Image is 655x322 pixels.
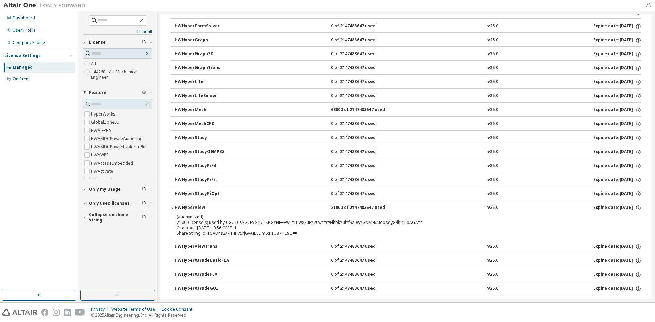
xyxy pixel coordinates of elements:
[175,131,641,145] button: HWHyperStudy0 of 2147483647 usedv25.0Expire date:[DATE]
[175,163,236,169] div: HWHyperStudyPiFill
[487,191,498,197] div: v25.0
[331,23,392,29] div: 0 of 2147483647 used
[89,187,121,192] span: Only my usage
[175,158,641,173] button: HWHyperStudyPiFill0 of 2147483647 usedv25.0Expire date:[DATE]
[91,60,97,68] label: All
[593,205,641,211] div: Expire date: [DATE]
[331,79,392,85] div: 0 of 2147483647 used
[175,61,641,76] button: HWHyperGraphTrans0 of 2147483647 usedv25.0Expire date:[DATE]
[593,65,641,71] div: Expire date: [DATE]
[13,65,33,70] div: Managed
[175,135,236,141] div: HWHyperStudy
[175,253,641,268] button: HWHyperXtrudeBasicFEA0 of 2147483647 usedv25.0Expire date:[DATE]
[487,258,498,264] div: v25.0
[175,47,641,62] button: HWHyperGraph3D0 of 2147483647 usedv25.0Expire date:[DATE]
[13,28,36,33] div: User Profile
[487,163,498,169] div: v25.0
[175,149,236,155] div: HWHyperStudyOEMPBS
[331,93,392,99] div: 0 of 2147483647 used
[175,191,236,197] div: HWHyperStudyPiOpt
[175,177,236,183] div: HWHyperStudyPiFit
[91,143,149,151] label: HWAMDCPrivateExplorerPlus
[175,79,236,85] div: HWHyperLife
[3,2,89,9] img: Altair One
[177,231,619,236] div: Share String: dFeCADns2/7la4Hv5rjGvAILSDmIkP1U87TC9Q==
[331,258,392,264] div: 0 of 2147483647 used
[2,309,37,316] img: altair_logo.svg
[83,85,152,100] button: Feature
[331,107,392,113] div: 63000 of 2147483647 used
[89,40,106,45] span: License
[161,307,196,312] div: Cookie Consent
[91,159,134,167] label: HWAccessEmbedded
[175,75,641,90] button: HWHyperLife0 of 2147483647 usedv25.0Expire date:[DATE]
[142,40,146,45] span: Clear filter
[13,76,30,82] div: On Prem
[175,121,236,127] div: HWHyperMeshCFD
[89,201,130,206] span: Only used licenses
[487,286,498,292] div: v25.0
[91,110,117,118] label: HyperWorks
[593,244,641,250] div: Expire date: [DATE]
[593,163,641,169] div: Expire date: [DATE]
[487,244,498,250] div: v25.0
[175,117,641,132] button: HWHyperMeshCFD0 of 2147483647 usedv25.0Expire date:[DATE]
[13,15,35,21] div: Dashboard
[331,244,392,250] div: 0 of 2147483647 used
[142,187,146,192] span: Clear filter
[177,214,619,225] div: 21000 license(s) used by CGU1C9kGCESe4Ui2SKGYNE++WTt1LW8PuFY70w==@EihbkYulYf9X0wYGNMH//uooXqyG/ih...
[331,286,392,292] div: 0 of 2147483647 used
[487,205,498,211] div: v25.0
[175,89,641,104] button: HWHyperLifeSolver0 of 2147483647 usedv25.0Expire date:[DATE]
[593,121,641,127] div: Expire date: [DATE]
[593,177,641,183] div: Expire date: [DATE]
[175,244,236,250] div: HWHyperViewTrans
[83,35,152,50] button: License
[89,212,142,223] span: Collapse on share string
[593,286,641,292] div: Expire date: [DATE]
[593,37,641,43] div: Expire date: [DATE]
[487,177,498,183] div: v25.0
[91,68,152,81] label: 144260 - AU Mechanical Engineer
[175,258,236,264] div: HWHyperXtrudeBasicFEA
[487,121,498,127] div: v25.0
[593,191,641,197] div: Expire date: [DATE]
[487,272,498,278] div: v25.0
[487,23,498,29] div: v25.0
[91,175,113,184] label: HWAcufwh
[175,33,641,48] button: HWHyperGraph0 of 2147483647 usedv25.0Expire date:[DATE]
[175,272,236,278] div: HWHyperXtrudeFEA
[175,93,236,99] div: HWHyperLifeSolver
[142,201,146,206] span: Clear filter
[111,307,161,312] div: Website Terms of Use
[331,177,392,183] div: 0 of 2147483647 used
[177,225,619,231] div: Checkout: [DATE] 10:56 GMT+1
[75,309,85,316] img: youtube.svg
[171,103,641,118] button: HWHyperMesh63000 of 2147483647 usedv25.0Expire date:[DATE]
[175,65,236,71] div: HWHyperGraphTrans
[487,37,498,43] div: v25.0
[593,272,641,278] div: Expire date: [DATE]
[142,90,146,95] span: Clear filter
[175,286,236,292] div: HWHyperXtrudeGUI
[41,309,48,316] img: facebook.svg
[331,272,392,278] div: 0 of 2147483647 used
[593,107,641,113] div: Expire date: [DATE]
[331,65,392,71] div: 0 of 2147483647 used
[175,37,236,43] div: HWHyperGraph
[177,214,619,220] p: (anonymized)
[487,51,498,57] div: v25.0
[593,51,641,57] div: Expire date: [DATE]
[593,23,641,29] div: Expire date: [DATE]
[593,93,641,99] div: Expire date: [DATE]
[331,191,392,197] div: 0 of 2147483647 used
[175,172,641,187] button: HWHyperStudyPiFit0 of 2147483647 usedv25.0Expire date:[DATE]
[89,90,106,95] span: Feature
[487,93,498,99] div: v25.0
[175,51,236,57] div: HWHyperGraph3D
[175,19,641,34] button: HWHyperFormSolver0 of 2147483647 usedv25.0Expire date:[DATE]
[175,107,236,113] div: HWHyperMesh
[487,149,498,155] div: v25.0
[331,149,392,155] div: 0 of 2147483647 used
[91,151,110,159] label: HWAWPF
